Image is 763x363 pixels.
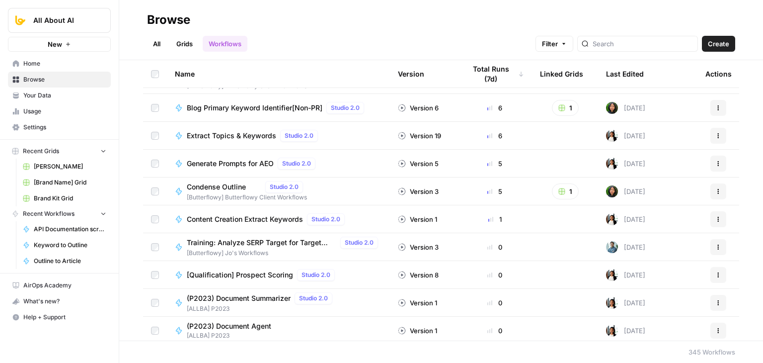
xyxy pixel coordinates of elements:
[398,242,439,252] div: Version 3
[187,331,279,340] span: [ALLBA] P2023
[606,158,618,170] img: fqbawrw8ase93tc2zzm3h7awsa7w
[23,91,106,100] span: Your Data
[299,294,328,303] span: Studio 2.0
[606,297,645,309] div: [DATE]
[34,194,106,203] span: Brand Kit Grid
[34,241,106,250] span: Keyword to Outline
[606,60,644,88] div: Last Edited
[8,88,111,103] a: Your Data
[175,237,382,258] a: Training: Analyze SERP Target for Target KeywordStudio 2.0[Butterflowy] Jo's Workflows
[187,238,336,248] span: Training: Analyze SERP Target for Target Keyword
[606,325,618,337] img: nrgn09yuhmi8xljhp0ocrr3f2xqf
[465,326,524,336] div: 0
[8,309,111,325] button: Help + Support
[187,270,293,280] span: [Qualification] Prospect Scoring
[23,313,106,322] span: Help + Support
[398,326,437,336] div: Version 1
[345,238,374,247] span: Studio 2.0
[23,123,106,132] span: Settings
[18,159,111,175] a: [PERSON_NAME]
[18,237,111,253] a: Keyword to Outline
[606,213,645,225] div: [DATE]
[465,159,524,169] div: 5
[398,270,439,280] div: Version 8
[23,107,106,116] span: Usage
[398,60,424,88] div: Version
[187,293,291,303] span: (P2023) Document Summarizer
[8,277,111,293] a: AirOps Academy
[465,186,524,196] div: 5
[18,175,111,190] a: [Brand Name] Grid
[18,190,111,206] a: Brand Kit Grid
[187,321,271,331] span: (P2023) Document Agent
[593,39,693,49] input: Search
[34,162,106,171] span: [PERSON_NAME]
[606,241,618,253] img: qdsncvibwi5d9m9wjjzvg9r13sqf
[23,59,106,68] span: Home
[606,269,618,281] img: fqbawrw8ase93tc2zzm3h7awsa7w
[705,60,732,88] div: Actions
[465,270,524,280] div: 0
[8,294,110,309] div: What's new?
[170,36,199,52] a: Grids
[175,213,382,225] a: Content Creation Extract KeywordsStudio 2.0
[398,131,441,141] div: Version 19
[203,36,247,52] a: Workflows
[702,36,735,52] button: Create
[175,158,382,170] a: Generate Prompts for AEOStudio 2.0
[688,347,735,357] div: 345 Workflows
[606,185,645,197] div: [DATE]
[175,292,382,313] a: (P2023) Document SummarizerStudio 2.0[ALLBA] P2023
[18,253,111,269] a: Outline to Article
[606,130,618,142] img: fqbawrw8ase93tc2zzm3h7awsa7w
[311,215,340,224] span: Studio 2.0
[606,102,645,114] div: [DATE]
[331,103,360,112] span: Studio 2.0
[606,158,645,170] div: [DATE]
[606,213,618,225] img: fqbawrw8ase93tc2zzm3h7awsa7w
[465,131,524,141] div: 6
[18,221,111,237] a: API Documentation scraper
[535,36,573,52] button: Filter
[147,36,166,52] a: All
[465,242,524,252] div: 0
[8,119,111,135] a: Settings
[187,131,276,141] span: Extract Topics & Keywords
[606,102,618,114] img: 71gc9am4ih21sqe9oumvmopgcasf
[187,103,322,113] span: Blog Primary Keyword Identifier[Non-PR]
[187,182,261,192] span: Condense Outline
[8,144,111,159] button: Recent Grids
[23,209,75,218] span: Recent Workflows
[542,39,558,49] span: Filter
[187,304,336,313] span: [ALLBA] P2023
[282,159,311,168] span: Studio 2.0
[302,271,330,279] span: Studio 2.0
[465,214,524,224] div: 1
[398,186,439,196] div: Version 3
[34,225,106,234] span: API Documentation scraper
[606,185,618,197] img: 71gc9am4ih21sqe9oumvmopgcasf
[34,178,106,187] span: [Brand Name] Grid
[270,182,299,191] span: Studio 2.0
[606,325,645,337] div: [DATE]
[11,11,29,29] img: All About AI Logo
[606,130,645,142] div: [DATE]
[8,293,111,309] button: What's new?
[552,100,579,116] button: 1
[465,298,524,308] div: 0
[708,39,729,49] span: Create
[187,214,303,224] span: Content Creation Extract Keywords
[48,39,62,49] span: New
[465,60,524,88] div: Total Runs (7d)
[175,60,382,88] div: Name
[540,60,583,88] div: Linked Grids
[23,147,59,156] span: Recent Grids
[8,206,111,221] button: Recent Workflows
[147,12,190,28] div: Browse
[606,269,645,281] div: [DATE]
[398,103,439,113] div: Version 6
[33,15,93,25] span: All About AI
[552,183,579,199] button: 1
[8,72,111,88] a: Browse
[175,181,382,202] a: Condense OutlineStudio 2.0[Butterflowy] Butterflowy Client Workflows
